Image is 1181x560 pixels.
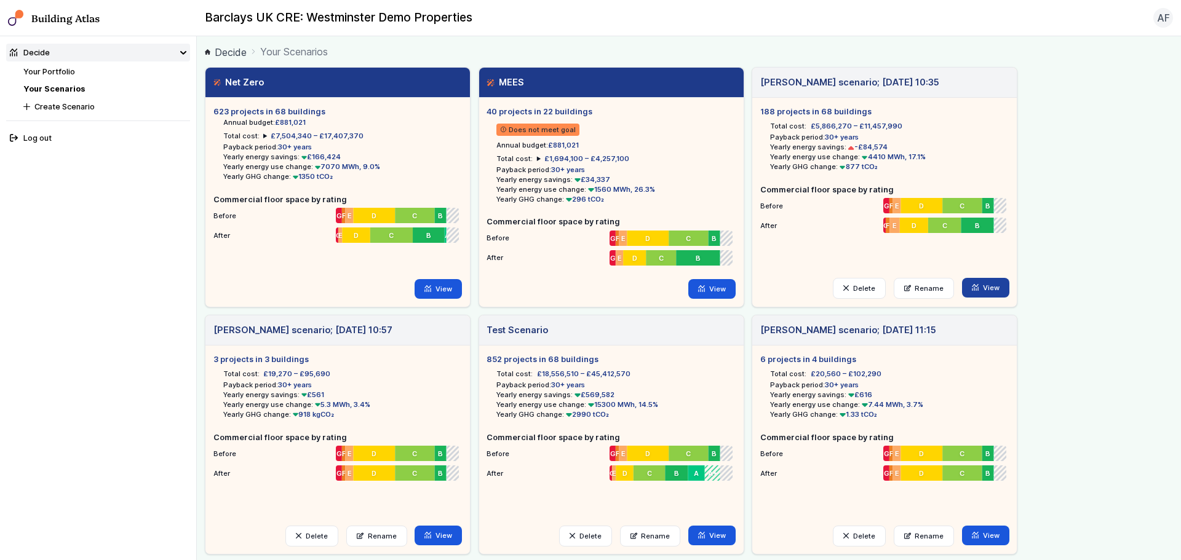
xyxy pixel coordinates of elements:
[291,172,333,181] span: 1350 tCO₂
[429,231,434,240] span: B
[714,233,719,243] span: B
[342,211,346,221] span: F
[440,468,445,478] span: B
[313,400,371,409] span: 5.3 MWh, 3.4%
[1153,8,1173,28] button: AF
[336,231,338,240] span: G
[833,278,886,299] button: Delete
[223,380,462,390] li: Payback period:
[688,233,693,243] span: C
[213,353,462,365] h5: 3 projects in 3 buildings
[6,44,191,61] summary: Decide
[551,165,585,174] span: 30+ years
[205,10,472,26] h2: Barclays UK CRE: Westminster Demo Properties
[213,463,462,479] li: After
[895,449,899,459] span: E
[961,201,966,211] span: C
[260,44,328,59] span: Your Scenarios
[884,201,889,211] span: G
[860,400,923,409] span: 7.44 MWh, 3.7%
[487,248,735,264] li: After
[770,369,806,379] h6: Total cost:
[573,175,610,184] span: £34,337
[564,410,609,419] span: 2990 tCO₂
[688,449,693,459] span: C
[889,201,893,211] span: F
[988,201,993,211] span: B
[621,233,626,243] span: E
[223,131,260,141] h6: Total cost:
[586,185,655,194] span: 1560 MWh, 26.3%
[962,526,1009,545] a: View
[313,162,381,171] span: 7070 MWh, 9.0%
[8,10,24,26] img: main-0bbd2752.svg
[760,353,1009,365] h5: 6 projects in 4 buildings
[944,221,948,231] span: C
[223,162,462,172] li: Yearly energy use change:
[696,468,701,478] span: A
[846,143,888,151] span: -£84,574
[373,468,378,478] span: D
[616,233,619,243] span: F
[889,468,893,478] span: F
[223,369,260,379] h6: Total cost:
[537,154,629,164] summary: £1,694,100 – £4,257,100
[884,468,889,478] span: G
[838,410,877,419] span: 1.33 tCO₂
[339,231,343,240] span: E
[564,195,604,203] span: 296 tCO₂
[487,216,735,227] h5: Commercial floor space by rating
[373,211,378,221] span: D
[770,152,1009,162] li: Yearly energy use change:
[263,369,330,379] span: £19,270 – £95,690
[825,381,859,389] span: 30+ years
[912,221,917,231] span: D
[586,400,658,409] span: 15300 MWh, 14.5%
[346,526,407,546] a: Rename
[223,152,462,162] li: Yearly energy savings:
[688,526,736,545] a: View
[278,143,312,151] span: 30+ years
[487,463,735,479] li: After
[760,215,1009,231] li: After
[223,400,462,409] li: Yearly energy use change:
[610,449,615,459] span: G
[285,526,338,546] button: Delete
[895,468,899,478] span: E
[496,369,533,379] h6: Total cost:
[300,152,341,161] span: £166,424
[760,106,1009,117] h5: 188 projects in 68 buildings
[213,432,462,443] h5: Commercial floor space by rating
[354,231,359,240] span: D
[648,468,653,478] span: C
[559,526,612,546] button: Delete
[300,390,325,399] span: £561
[889,449,893,459] span: F
[342,468,346,478] span: F
[415,468,420,478] span: C
[988,468,993,478] span: B
[213,443,462,459] li: Before
[496,140,735,150] li: Annual budget:
[660,253,665,262] span: C
[573,390,614,399] span: £569,582
[920,449,925,459] span: D
[710,468,720,478] span: A+
[213,106,462,117] h5: 623 projects in 68 buildings
[496,390,735,400] li: Yearly energy savings:
[487,323,548,337] h3: Test Scenario
[760,195,1009,211] li: Before
[610,468,612,478] span: G
[391,231,396,240] span: C
[548,141,579,149] span: £881,021
[675,468,680,478] span: B
[447,231,449,240] span: A
[278,381,312,389] span: 30+ years
[920,468,925,478] span: D
[205,45,247,60] a: Decide
[373,449,378,459] span: D
[496,154,533,164] h6: Total cost:
[760,443,1009,459] li: Before
[770,121,806,131] h6: Total cost:
[213,323,392,337] h3: [PERSON_NAME] scenario; [DATE] 10:57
